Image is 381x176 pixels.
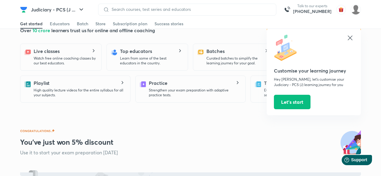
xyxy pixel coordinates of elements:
[281,4,293,16] img: call-us
[274,95,310,109] button: Let’s start
[95,21,106,27] div: Store
[34,48,60,55] h5: Live classes
[34,56,97,66] p: Watch free online coaching classes by our best educators.
[113,21,147,27] div: Subscription plan
[113,19,147,29] a: Subscription plan
[20,149,328,156] div: Use it to start your exam preparation [DATE]
[351,5,361,15] img: Shefali Garg
[328,153,374,169] iframe: Help widget launcher
[27,4,88,16] button: Judiciary - PCS (J ...
[206,56,269,66] p: Curated batches to simplify the learning journey for your goal.
[264,79,286,87] h5: Test series
[336,5,346,14] img: avatar
[20,19,43,29] a: Get started
[20,129,55,133] img: congratulations
[50,19,70,29] a: Educators
[77,21,88,27] div: Batch
[154,21,183,27] div: Success stories
[95,19,106,29] a: Store
[20,27,32,33] span: Over
[154,19,183,29] a: Success stories
[274,67,354,74] h5: Customise your learning journey
[206,48,224,55] h5: Batches
[264,88,356,97] p: Evaluate and boost your exam preparation with test series.
[274,34,301,61] img: icon
[32,27,51,33] span: 10 crore
[120,56,183,66] p: Learn from some of the best educators in the country.
[293,8,331,14] a: [PHONE_NUMBER]
[340,129,361,154] img: celebration
[109,7,271,12] input: Search courses, test series and educators
[20,137,328,147] h3: You’ve just won 5% discount
[20,6,27,13] img: Company Logo
[149,79,167,87] h5: Practice
[77,19,88,29] a: Batch
[50,21,70,27] div: Educators
[20,21,43,27] div: Get started
[274,77,354,88] p: Hey [PERSON_NAME], let’s customise your Judiciary - PCS (J) learning journey for you
[51,27,155,33] span: learners trust us for online and offline coaching
[34,88,125,97] p: High quality lecture videos for the entire syllabus for all your subjects.
[149,88,241,97] p: Strengthen your exam preparation with adaptive practice tests.
[120,48,152,55] h5: Top educators
[34,79,49,87] h5: Playlist
[293,4,331,8] p: Talk to our experts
